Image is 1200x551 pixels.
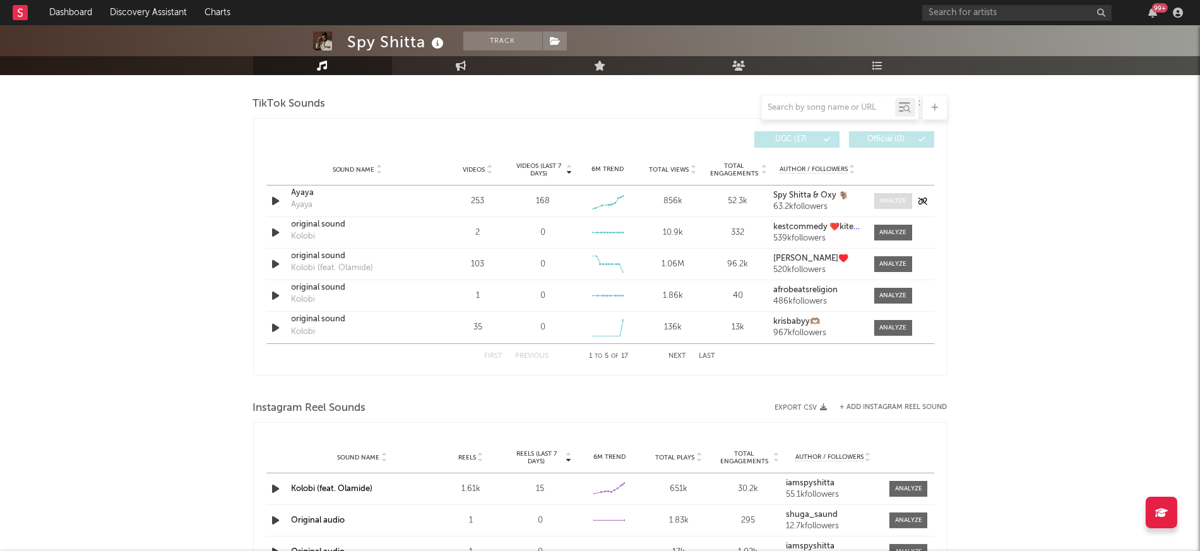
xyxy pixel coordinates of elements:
div: 967k followers [773,329,861,338]
input: Search for artists [922,5,1112,21]
div: 0 [540,258,545,271]
input: Search by song name or URL [762,103,895,113]
div: Kolobi (feat. Olamide) [292,262,374,275]
div: 856k [643,195,702,208]
a: Ayaya [292,187,424,199]
span: UGC ( 17 ) [763,136,821,143]
strong: [PERSON_NAME]♥️ [773,254,848,263]
div: 1.61k [439,483,502,495]
button: Track [463,32,542,50]
div: 15 [509,483,572,495]
span: Total Engagements [716,450,772,465]
div: 295 [716,514,780,527]
div: 30.2k [716,483,780,495]
div: 0 [509,514,572,527]
a: kestcommedy ❤️kitengela [773,223,861,232]
div: 0 [540,321,545,334]
div: + Add Instagram Reel Sound [828,404,948,411]
span: Reels [458,454,476,461]
span: Author / Followers [780,165,848,174]
span: Sound Name [333,166,375,174]
div: 96.2k [708,258,767,271]
div: 1 5 17 [574,349,644,364]
strong: iamspyshitta [786,479,835,487]
div: 1 [439,514,502,527]
button: Official(0) [849,131,934,148]
button: Export CSV [775,404,828,412]
div: 10.9k [643,227,702,239]
div: 486k followers [773,297,861,306]
span: Videos [463,166,485,174]
div: 55.1k followers [786,490,881,499]
a: Original audio [292,516,345,524]
a: iamspyshitta [786,479,881,488]
a: iamspyshitta [786,542,881,551]
div: 35 [449,321,508,334]
div: 52.3k [708,195,767,208]
button: + Add Instagram Reel Sound [840,404,948,411]
div: Spy Shitta [348,32,448,52]
div: 0 [540,290,545,302]
button: 99+ [1148,8,1157,18]
button: Previous [516,353,549,360]
span: Instagram Reel Sounds [253,401,366,416]
span: of [612,353,619,359]
div: 253 [449,195,508,208]
div: 0 [540,227,545,239]
span: Reels (last 7 days) [509,450,564,465]
strong: kestcommedy ❤️kitengela [773,223,874,231]
a: shuga_saund [786,511,881,519]
span: to [595,353,603,359]
a: afrobeatsreligion [773,286,861,295]
button: UGC(17) [754,131,840,148]
span: Videos (last 7 days) [513,162,564,177]
strong: afrobeatsreligion [773,286,838,294]
strong: Spy Shitta & Oxy 🐐 [773,191,848,199]
button: Next [669,353,687,360]
div: 1.83k [647,514,710,527]
div: 12.7k followers [786,522,881,531]
div: 1.06M [643,258,702,271]
div: 13k [708,321,767,334]
div: 332 [708,227,767,239]
div: 1.86k [643,290,702,302]
strong: shuga_saund [786,511,838,519]
a: original sound [292,250,424,263]
div: 99 + [1152,3,1168,13]
div: 6M Trend [578,453,641,462]
a: Kolobi (feat. Olamide) [292,485,373,493]
div: 1 [449,290,508,302]
a: krisbabyy🫶🏽 [773,317,861,326]
div: 40 [708,290,767,302]
a: original sound [292,313,424,326]
div: 103 [449,258,508,271]
div: 2 [449,227,508,239]
div: Kolobi [292,326,316,338]
button: Last [699,353,716,360]
span: Official ( 0 ) [857,136,915,143]
a: [PERSON_NAME]♥️ [773,254,861,263]
div: 168 [536,195,550,208]
span: Total Views [649,166,689,174]
div: Kolobi [292,293,316,306]
div: Ayaya [292,199,313,211]
span: Author / Followers [795,453,864,461]
strong: krisbabyy🫶🏽 [773,317,820,326]
div: 539k followers [773,234,861,243]
button: First [485,353,503,360]
a: original sound [292,281,424,294]
div: 651k [647,483,710,495]
span: Total Engagements [708,162,759,177]
span: Sound Name [337,454,379,461]
div: Kolobi [292,230,316,243]
div: 6M Trend [578,165,637,174]
a: original sound [292,218,424,231]
span: Total Plays [655,454,694,461]
div: 520k followers [773,266,861,275]
div: 63.2k followers [773,203,861,211]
